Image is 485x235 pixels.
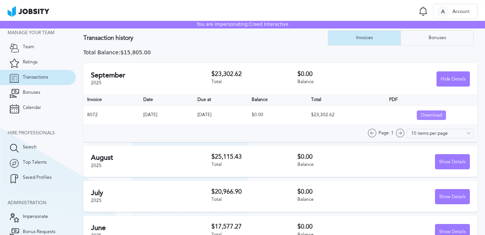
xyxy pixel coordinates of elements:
button: Download [417,110,446,120]
div: Download [417,111,446,120]
div: Hide Details [437,72,469,87]
div: Hire Professionals [8,131,76,136]
div: Administration [8,200,76,206]
h3: $0.00 [297,223,384,230]
span: Page: 1 [379,131,394,136]
td: 8072 [83,106,139,125]
h3: $0.00 [297,153,384,160]
h2: June [91,224,211,232]
div: Balance [297,162,384,167]
h3: $23,302.62 [211,71,298,77]
th: Due at [194,94,248,106]
div: A [437,6,449,17]
span: 2025 [91,198,102,203]
td: $23,302.62 [307,106,385,125]
div: Show Details [435,155,469,170]
td: $0.00 [248,106,308,125]
span: Bonuses [23,90,40,95]
div: Total [211,162,298,167]
button: Show Details [435,189,470,204]
div: Show Details [435,189,469,205]
span: Saved Profiles [23,175,52,180]
div: Balance [297,79,384,85]
th: Total [307,94,385,106]
button: Hide Details [436,71,470,87]
h3: $25,115.43 [211,153,298,160]
div: Total [211,197,298,202]
div: Manage your team [8,30,76,36]
button: AAccount [433,4,477,19]
span: Calendar [23,105,41,110]
h3: $17,577.27 [211,223,298,230]
span: Transactions [23,75,48,80]
span: Team [23,44,34,50]
h3: $0.00 [297,71,384,77]
td: [DATE] [194,106,248,125]
span: Impersonate [23,214,48,219]
th: PDF [385,94,477,106]
span: Bonus Requests [23,229,55,235]
span: Search [23,145,37,150]
h3: Transaction history [83,35,328,41]
h2: September [91,71,211,79]
span: Top Talents [23,160,47,165]
td: [DATE] [139,106,194,125]
div: Invoices [352,35,377,41]
button: Invoices [328,30,401,46]
th: Date [139,94,194,106]
div: Bonuses [425,35,450,41]
th: Invoice [83,94,139,106]
span: Account [449,9,473,14]
span: 2025 [91,163,102,168]
span: 2025 [91,80,102,85]
div: Balance [297,197,384,202]
th: Balance [248,94,308,106]
h2: July [91,189,211,197]
img: ab4bad089aa723f57921c736e9817d99.png [8,6,49,17]
div: Total Balance: $15,805.00 [83,49,477,55]
div: Total [211,79,298,85]
button: Bonuses [401,30,474,46]
button: Show Details [435,154,470,169]
h3: $20,966.90 [211,188,298,195]
span: Ratings [23,60,38,65]
h3: $0.00 [297,188,384,195]
h2: August [91,154,211,162]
